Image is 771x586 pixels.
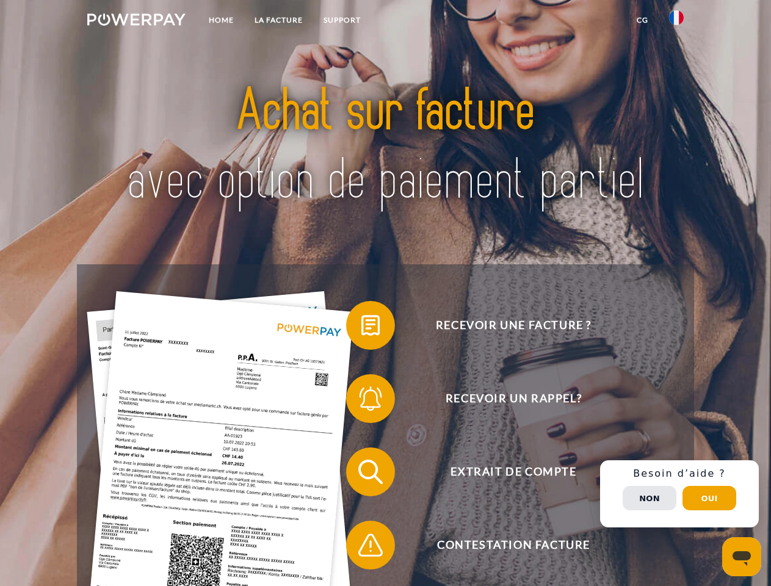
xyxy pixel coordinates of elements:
iframe: Bouton de lancement de la fenêtre de messagerie [722,537,761,576]
span: Contestation Facture [364,521,663,570]
button: Extrait de compte [346,447,664,496]
h3: Besoin d’aide ? [607,468,751,480]
span: Recevoir un rappel? [364,374,663,423]
a: Home [198,9,244,31]
a: CG [626,9,659,31]
img: qb_bell.svg [355,383,386,414]
img: title-powerpay_fr.svg [117,59,654,234]
img: fr [669,10,684,25]
button: Oui [682,486,736,510]
img: logo-powerpay-white.svg [87,13,186,26]
span: Extrait de compte [364,447,663,496]
a: LA FACTURE [244,9,313,31]
a: Support [313,9,371,31]
img: qb_search.svg [355,457,386,487]
button: Recevoir un rappel? [346,374,664,423]
span: Recevoir une facture ? [364,301,663,350]
img: qb_warning.svg [355,530,386,560]
div: Schnellhilfe [600,460,759,527]
button: Non [623,486,676,510]
button: Recevoir une facture ? [346,301,664,350]
button: Contestation Facture [346,521,664,570]
img: qb_bill.svg [355,310,386,341]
